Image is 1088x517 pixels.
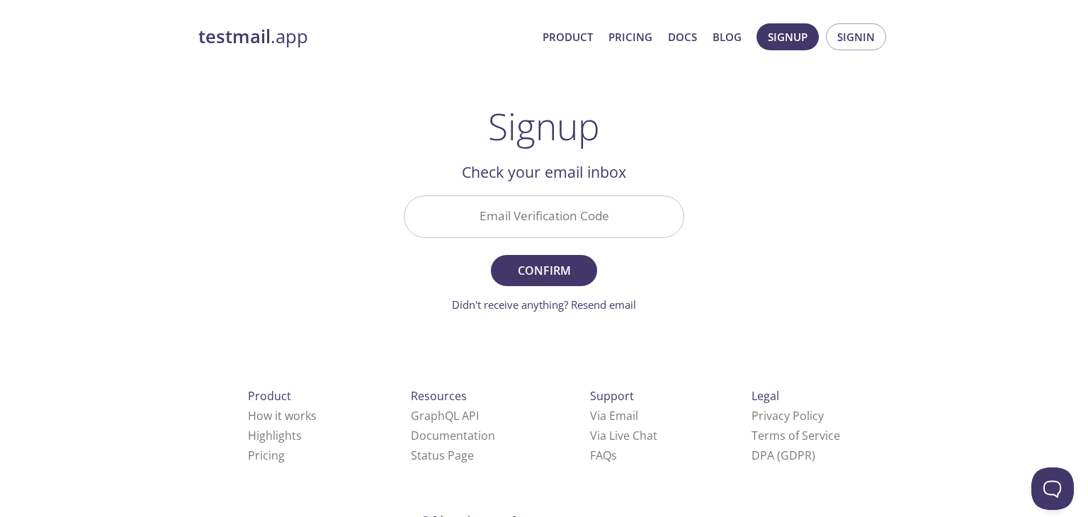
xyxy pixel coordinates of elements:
span: Support [590,388,634,404]
a: Docs [668,28,697,46]
a: How it works [248,408,317,424]
a: testmail.app [198,25,531,49]
a: Status Page [411,448,474,463]
a: FAQ [590,448,617,463]
a: GraphQL API [411,408,479,424]
a: Highlights [248,428,302,443]
a: DPA (GDPR) [752,448,815,463]
a: Didn't receive anything? Resend email [452,297,636,312]
a: Documentation [411,428,495,443]
button: Signin [826,23,886,50]
span: Legal [752,388,779,404]
span: Product [248,388,291,404]
a: Blog [713,28,742,46]
a: Via Email [590,408,638,424]
span: Confirm [506,261,582,280]
button: Signup [756,23,819,50]
strong: testmail [198,24,271,49]
span: s [611,448,617,463]
a: Pricing [248,448,285,463]
span: Resources [411,388,467,404]
a: Product [543,28,593,46]
h2: Check your email inbox [404,160,684,184]
a: Via Live Chat [590,428,657,443]
span: Signup [768,28,807,46]
a: Pricing [608,28,652,46]
a: Privacy Policy [752,408,824,424]
iframe: Help Scout Beacon - Open [1031,467,1074,510]
a: Terms of Service [752,428,840,443]
span: Signin [837,28,875,46]
h1: Signup [488,105,600,147]
button: Confirm [491,255,597,286]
